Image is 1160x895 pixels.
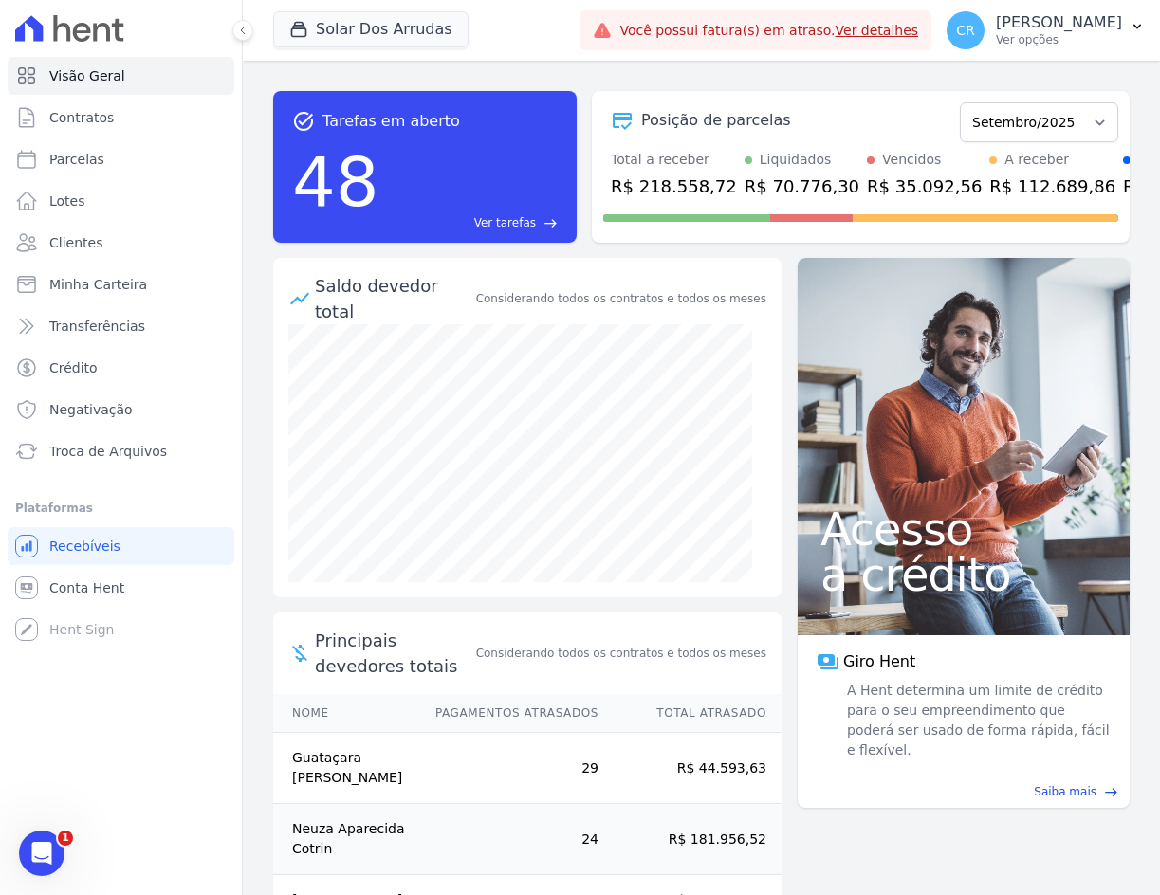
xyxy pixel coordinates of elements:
div: R$ 218.558,72 [611,174,737,199]
span: Parcelas [49,150,104,169]
td: Neuza Aparecida Cotrin [273,804,417,875]
span: Conta Hent [49,578,124,597]
th: Total Atrasado [599,694,782,733]
p: [PERSON_NAME] [996,13,1122,32]
span: east [543,216,558,230]
th: Nome [273,694,417,733]
div: R$ 112.689,86 [989,174,1115,199]
div: Liquidados [760,150,832,170]
div: Saldo devedor total [315,273,472,324]
a: Transferências [8,307,234,345]
a: Visão Geral [8,57,234,95]
span: Giro Hent [843,650,915,673]
span: Visão Geral [49,66,125,85]
iframe: Intercom live chat [19,831,64,876]
button: Solar Dos Arrudas [273,11,469,47]
a: Minha Carteira [8,265,234,303]
span: Transferências [49,317,145,336]
div: Considerando todos os contratos e todos os meses [476,290,766,307]
td: 29 [417,733,599,804]
th: Pagamentos Atrasados [417,694,599,733]
p: Ver opções [996,32,1122,47]
a: Ver detalhes [836,23,919,38]
span: Minha Carteira [49,275,147,294]
div: Vencidos [882,150,941,170]
a: Ver tarefas east [387,214,558,231]
div: Plataformas [15,497,227,520]
span: 1 [58,831,73,846]
span: Tarefas em aberto [322,110,460,133]
span: CR [956,24,975,37]
span: Clientes [49,233,102,252]
span: Troca de Arquivos [49,442,167,461]
a: Conta Hent [8,569,234,607]
a: Saiba mais east [809,783,1118,800]
a: Troca de Arquivos [8,432,234,470]
a: Recebíveis [8,527,234,565]
a: Contratos [8,99,234,137]
span: task_alt [292,110,315,133]
span: east [1104,785,1118,799]
span: A Hent determina um limite de crédito para o seu empreendimento que poderá ser usado de forma ráp... [843,681,1111,760]
a: Crédito [8,349,234,387]
a: Lotes [8,182,234,220]
span: Saiba mais [1034,783,1096,800]
button: CR [PERSON_NAME] Ver opções [931,4,1160,57]
div: A receber [1004,150,1069,170]
div: R$ 70.776,30 [745,174,859,199]
td: 24 [417,804,599,875]
div: R$ 35.092,56 [867,174,982,199]
span: Acesso [820,506,1107,552]
a: Clientes [8,224,234,262]
div: 48 [292,133,379,231]
span: a crédito [820,552,1107,597]
span: Considerando todos os contratos e todos os meses [476,645,766,662]
span: Ver tarefas [474,214,536,231]
span: Contratos [49,108,114,127]
a: Negativação [8,391,234,429]
span: Principais devedores totais [315,628,472,679]
span: Crédito [49,358,98,377]
div: Posição de parcelas [641,109,791,132]
div: Total a receber [611,150,737,170]
a: Parcelas [8,140,234,178]
td: Guataçara [PERSON_NAME] [273,733,417,804]
span: Negativação [49,400,133,419]
span: Você possui fatura(s) em atraso. [619,21,918,41]
td: R$ 181.956,52 [599,804,782,875]
td: R$ 44.593,63 [599,733,782,804]
span: Lotes [49,192,85,210]
span: Recebíveis [49,537,120,556]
